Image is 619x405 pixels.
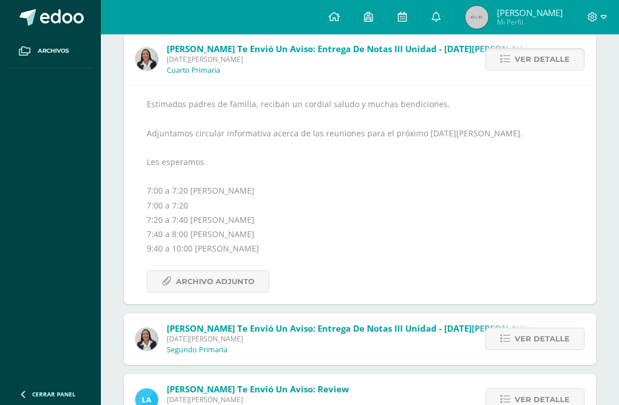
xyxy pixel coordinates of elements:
span: Ver detalle [515,49,570,70]
span: [PERSON_NAME] [497,7,563,18]
span: Cerrar panel [32,390,76,398]
span: [PERSON_NAME] te envió un aviso: Entrega de Notas III Unidad - [DATE][PERSON_NAME] [167,323,540,334]
a: Archivos [9,34,92,68]
img: 20874f825104fd09c1ed90767e55c7cc.png [135,328,158,351]
img: 45x45 [465,6,488,29]
span: [DATE][PERSON_NAME] [167,395,349,404]
span: Mi Perfil [497,17,563,27]
span: [PERSON_NAME] te envió un aviso: Review [167,383,349,395]
span: Ver detalle [515,328,570,349]
img: 20874f825104fd09c1ed90767e55c7cc.png [135,48,158,70]
span: [DATE][PERSON_NAME] [167,54,540,64]
div: Estimados padres de familia, reciban un cordial saludo y muchas bendiciones. Adjuntamos circular ... [147,97,573,292]
span: [PERSON_NAME] te envió un aviso: Entrega de Notas III Unidad - [DATE][PERSON_NAME] [167,43,540,54]
p: Cuarto Primaria [167,66,220,75]
span: Archivos [38,46,69,56]
span: [DATE][PERSON_NAME] [167,334,540,344]
span: Archivo Adjunto [176,271,254,292]
a: Archivo Adjunto [147,270,269,293]
p: Segundo Primaria [167,345,228,355]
